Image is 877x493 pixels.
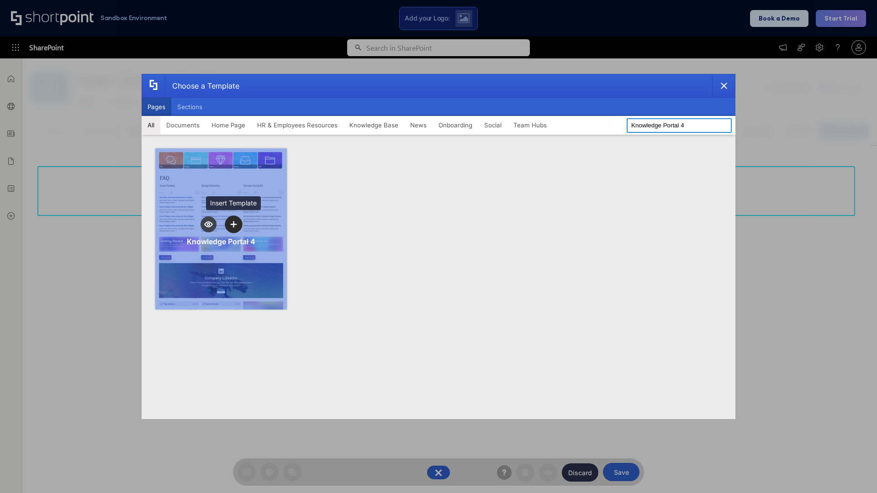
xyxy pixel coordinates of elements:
[142,98,171,116] button: Pages
[478,116,507,134] button: Social
[160,116,206,134] button: Documents
[507,116,553,134] button: Team Hubs
[627,118,732,133] input: Search
[142,116,160,134] button: All
[404,116,433,134] button: News
[343,116,404,134] button: Knowledge Base
[831,449,877,493] iframe: Chat Widget
[251,116,343,134] button: HR & Employees Resources
[165,74,239,97] div: Choose a Template
[433,116,478,134] button: Onboarding
[206,116,251,134] button: Home Page
[142,74,735,419] div: template selector
[171,98,208,116] button: Sections
[187,237,255,246] div: Knowledge Portal 4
